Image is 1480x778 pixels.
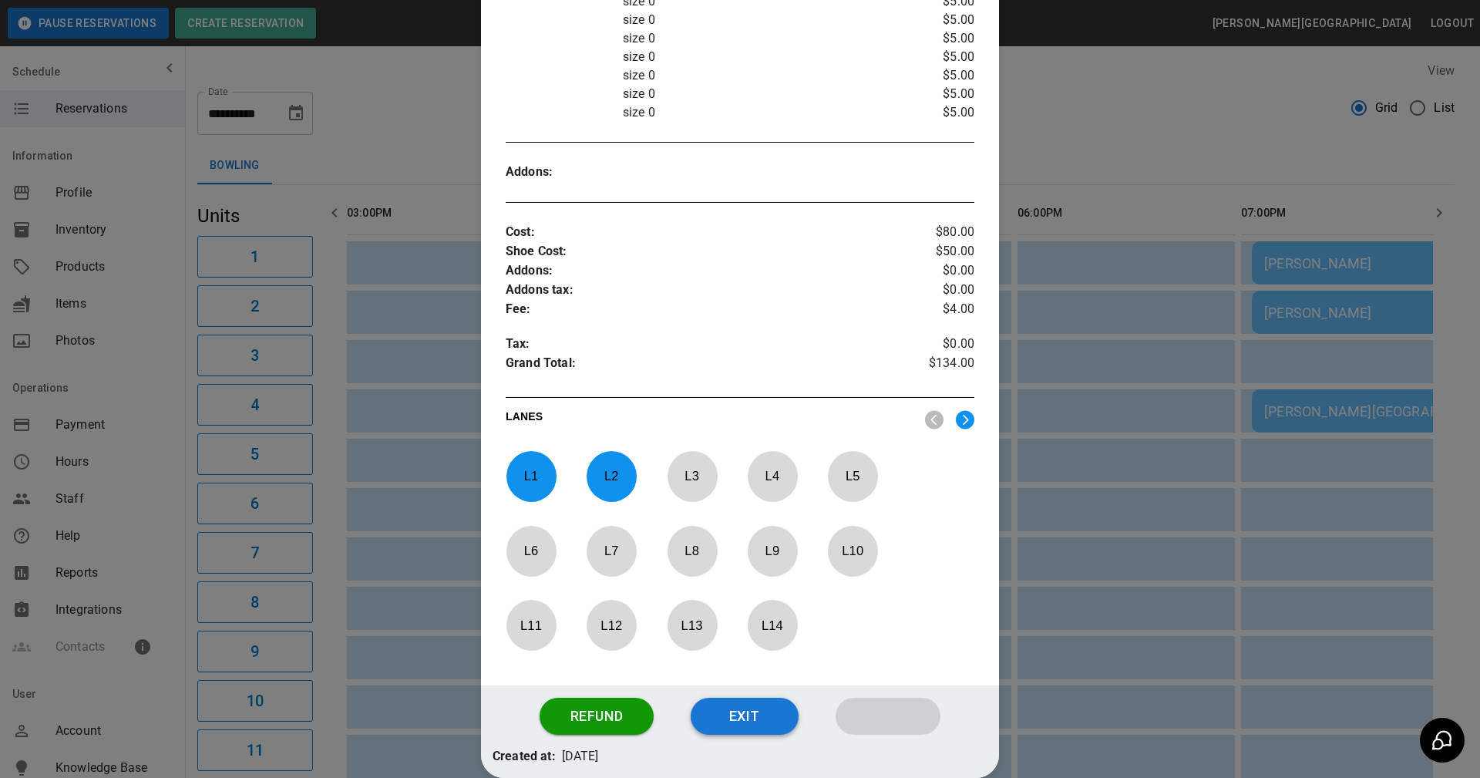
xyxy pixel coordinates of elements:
[896,335,974,354] p: $0.00
[506,242,896,261] p: Shoe Cost :
[506,607,557,643] p: L 11
[896,300,974,319] p: $4.00
[896,85,974,103] p: $5.00
[827,533,878,569] p: L 10
[623,11,896,29] p: size 0
[623,29,896,48] p: size 0
[896,354,974,377] p: $134.00
[506,458,557,494] p: L 1
[896,48,974,66] p: $5.00
[747,458,798,494] p: L 4
[506,223,896,242] p: Cost :
[506,354,896,377] p: Grand Total :
[506,300,896,319] p: Fee :
[623,103,896,122] p: size 0
[896,66,974,85] p: $5.00
[586,607,637,643] p: L 12
[623,85,896,103] p: size 0
[896,103,974,122] p: $5.00
[506,533,557,569] p: L 6
[586,533,637,569] p: L 7
[667,458,718,494] p: L 3
[506,281,896,300] p: Addons tax :
[896,281,974,300] p: $0.00
[506,335,896,354] p: Tax :
[747,533,798,569] p: L 9
[896,29,974,48] p: $5.00
[827,458,878,494] p: L 5
[623,48,896,66] p: size 0
[493,747,556,766] p: Created at:
[956,410,974,429] img: right.svg
[896,223,974,242] p: $80.00
[562,747,599,766] p: [DATE]
[540,698,654,735] button: Refund
[896,261,974,281] p: $0.00
[623,66,896,85] p: size 0
[667,607,718,643] p: L 13
[691,698,799,735] button: Exit
[667,533,718,569] p: L 8
[896,242,974,261] p: $50.00
[506,409,913,430] p: LANES
[925,410,943,429] img: nav_left.svg
[586,458,637,494] p: L 2
[506,261,896,281] p: Addons :
[896,11,974,29] p: $5.00
[506,163,623,182] p: Addons :
[747,607,798,643] p: L 14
